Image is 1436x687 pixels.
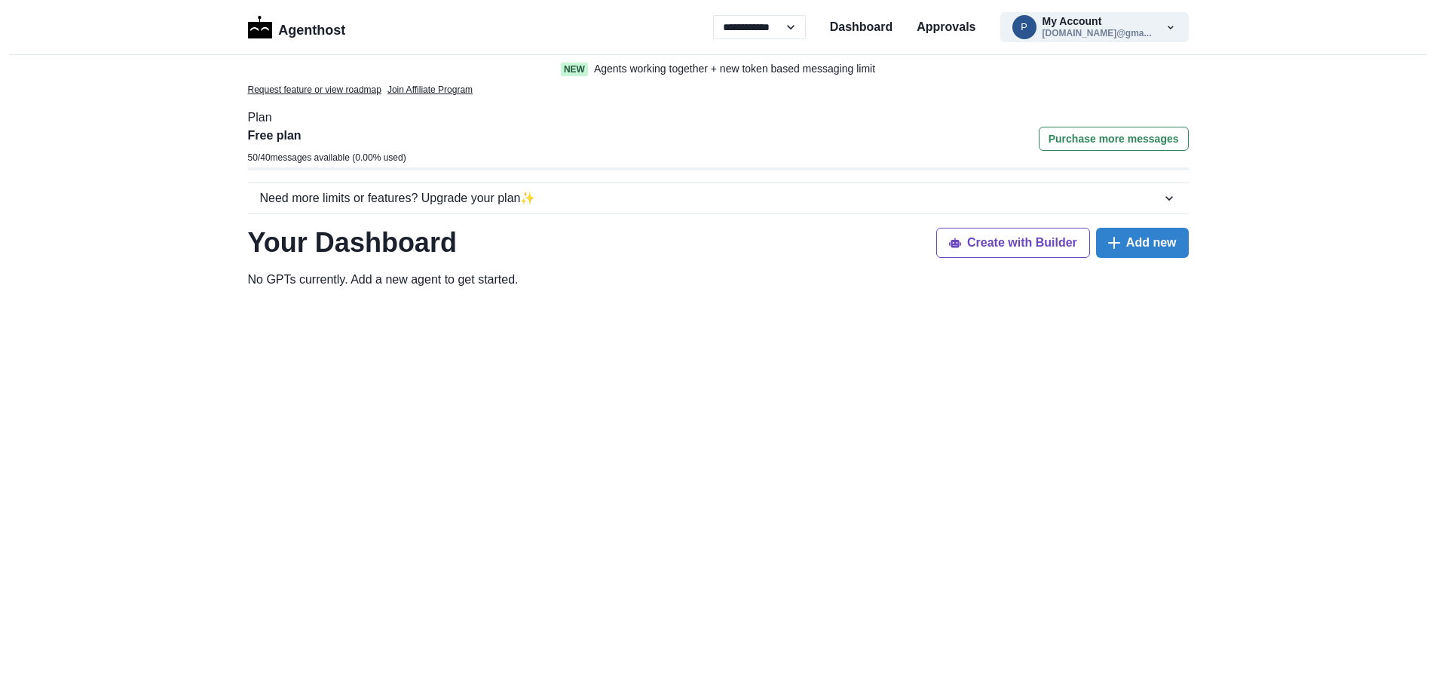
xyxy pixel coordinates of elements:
button: Need more limits or features? Upgrade your plan✨ [248,183,1189,213]
a: NewAgents working together + new token based messaging limit [529,61,908,77]
a: Join Affiliate Program [387,83,473,97]
p: Plan [248,109,1189,127]
h1: Your Dashboard [248,226,457,259]
a: Approvals [917,18,975,36]
p: Agents working together + new token based messaging limit [594,61,875,77]
p: No GPTs currently. Add a new agent to get started . [248,271,1189,289]
a: Dashboard [830,18,893,36]
button: pavel.yes.i.do@gmail.comMy Account[DOMAIN_NAME]@gma... [1000,12,1189,42]
button: Create with Builder [936,228,1090,258]
div: Need more limits or features? Upgrade your plan ✨ [260,189,1162,207]
button: Add new [1096,228,1189,258]
p: Free plan [248,127,406,145]
img: Logo [248,16,273,38]
button: Purchase more messages [1039,127,1189,151]
a: Request feature or view roadmap [248,83,381,97]
a: LogoAgenthost [248,14,346,41]
a: Purchase more messages [1039,127,1189,167]
p: Agenthost [278,14,345,41]
p: 50 / 40 messages available ( 0.00 % used) [248,151,406,164]
span: New [561,63,588,76]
